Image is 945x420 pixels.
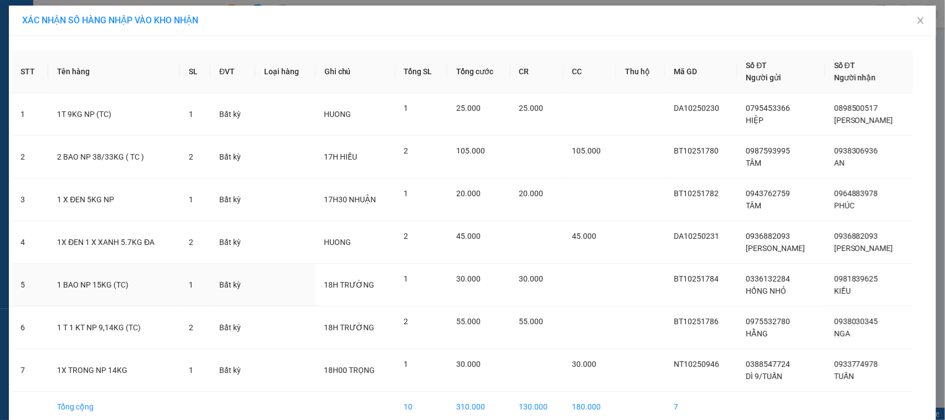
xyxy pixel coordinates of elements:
[834,372,854,381] span: TUẤN
[255,50,316,93] th: Loại hàng
[746,104,791,112] span: 0795453366
[9,34,98,48] div: KANISS
[447,50,510,93] th: Tổng cước
[324,366,375,375] span: 18H00 TRỌNG
[674,274,719,283] span: BT10251784
[519,104,544,112] span: 25.000
[572,360,597,368] span: 30.000
[572,232,597,240] span: 45.000
[674,232,719,240] span: DA10250231
[404,232,409,240] span: 2
[48,50,180,93] th: Tên hàng
[48,136,180,178] td: 2 BAO NP 38/33KG ( TC )
[834,73,876,82] span: Người nhận
[324,238,352,247] span: HUONG
[210,136,255,178] td: Bất kỳ
[12,50,48,93] th: STT
[12,221,48,264] td: 4
[395,50,448,93] th: Tổng SL
[189,195,193,204] span: 1
[456,104,481,112] span: 25.000
[12,136,48,178] td: 2
[404,189,409,198] span: 1
[210,264,255,306] td: Bất kỳ
[674,104,719,112] span: DA10250230
[210,93,255,136] td: Bất kỳ
[210,349,255,392] td: Bất kỳ
[674,317,719,326] span: BT10251786
[48,93,180,136] td: 1T 9KG NP (TC)
[834,232,879,240] span: 0936882093
[834,201,855,210] span: PHÚC
[324,323,375,332] span: 18H TRƯỜNG
[519,317,544,326] span: 55.000
[564,50,617,93] th: CC
[324,280,375,289] span: 18H TRƯỜNG
[746,244,805,253] span: [PERSON_NAME]
[456,146,485,155] span: 105.000
[834,274,879,283] span: 0981839625
[834,360,879,368] span: 0933774978
[189,323,193,332] span: 2
[834,286,851,295] span: KIỀU
[404,146,409,155] span: 2
[834,189,879,198] span: 0964883978
[106,11,132,22] span: Nhận:
[106,23,224,36] div: THANH
[746,146,791,155] span: 0987593995
[519,189,544,198] span: 20.000
[746,329,768,338] span: HẰNG
[189,110,193,119] span: 1
[456,189,481,198] span: 20.000
[674,189,719,198] span: BT10251782
[189,238,193,247] span: 2
[404,317,409,326] span: 2
[834,158,845,167] span: AN
[746,372,783,381] span: DÌ 9/TUẤN
[48,221,180,264] td: 1X ĐEN 1 X XANH 5.7KG ĐA
[210,306,255,349] td: Bất kỳ
[12,349,48,392] td: 7
[519,274,544,283] span: 30.000
[106,9,224,23] div: Bến Tre
[746,317,791,326] span: 0975532780
[834,317,879,326] span: 0938030345
[48,306,180,349] td: 1 T 1 KT NP 9,14KG (TC)
[746,232,791,240] span: 0936882093
[12,264,48,306] td: 5
[834,146,879,155] span: 0938306936
[22,15,198,25] span: XÁC NHẬN SỐ HÀNG NHẬP VÀO KHO NHẬN
[674,146,719,155] span: BT10251780
[834,116,894,125] span: [PERSON_NAME]
[834,244,894,253] span: [PERSON_NAME]
[180,50,210,93] th: SL
[324,152,358,161] span: 17H HIẾU
[324,110,352,119] span: HUONG
[456,274,481,283] span: 30.000
[456,232,481,240] span: 45.000
[324,195,376,204] span: 17H30 NHUẬN
[189,366,193,375] span: 1
[9,9,98,34] div: [PERSON_NAME]
[104,70,225,97] div: 25.000
[210,221,255,264] td: Bất kỳ
[9,9,27,21] span: Gửi:
[404,104,409,112] span: 1
[746,201,762,210] span: TÂM
[746,73,782,82] span: Người gửi
[746,158,762,167] span: TÂM
[48,349,180,392] td: 1X TRONG NP 14KG
[746,189,791,198] span: 0943762759
[674,360,719,368] span: NT10250946
[834,61,855,70] span: Số ĐT
[210,178,255,221] td: Bất kỳ
[665,50,737,93] th: Mã GD
[12,93,48,136] td: 1
[572,146,601,155] span: 105.000
[316,50,395,93] th: Ghi chú
[210,50,255,93] th: ĐVT
[404,360,409,368] span: 1
[48,178,180,221] td: 1 X ĐEN 5KG NP
[746,286,787,295] span: HỒNG NHỎ
[616,50,665,93] th: Thu hộ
